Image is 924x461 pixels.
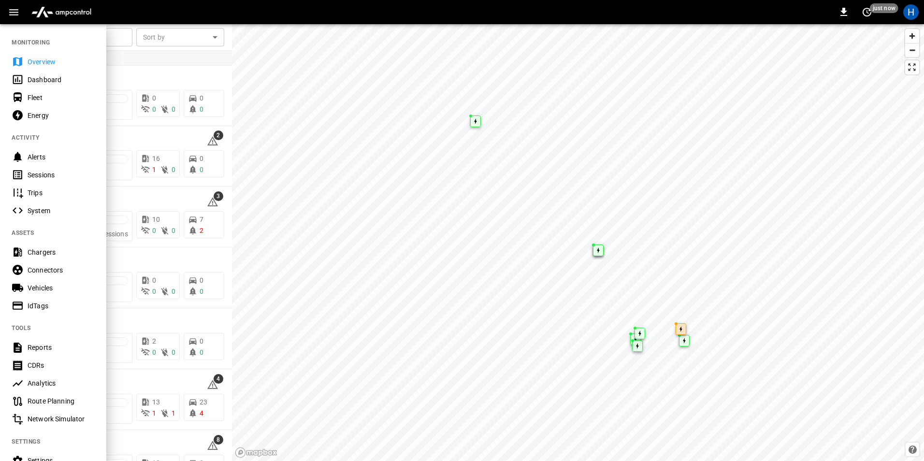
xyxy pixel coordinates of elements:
[28,396,95,406] div: Route Planning
[28,93,95,102] div: Fleet
[870,3,898,13] span: just now
[859,4,875,20] button: set refresh interval
[28,3,95,21] img: ampcontrol.io logo
[28,247,95,257] div: Chargers
[28,343,95,352] div: Reports
[28,265,95,275] div: Connectors
[28,301,95,311] div: IdTags
[28,283,95,293] div: Vehicles
[28,360,95,370] div: CDRs
[28,378,95,388] div: Analytics
[28,170,95,180] div: Sessions
[903,4,919,20] div: profile-icon
[28,206,95,216] div: System
[28,75,95,85] div: Dashboard
[28,111,95,120] div: Energy
[28,188,95,198] div: Trips
[28,414,95,424] div: Network Simulator
[28,57,95,67] div: Overview
[28,152,95,162] div: Alerts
